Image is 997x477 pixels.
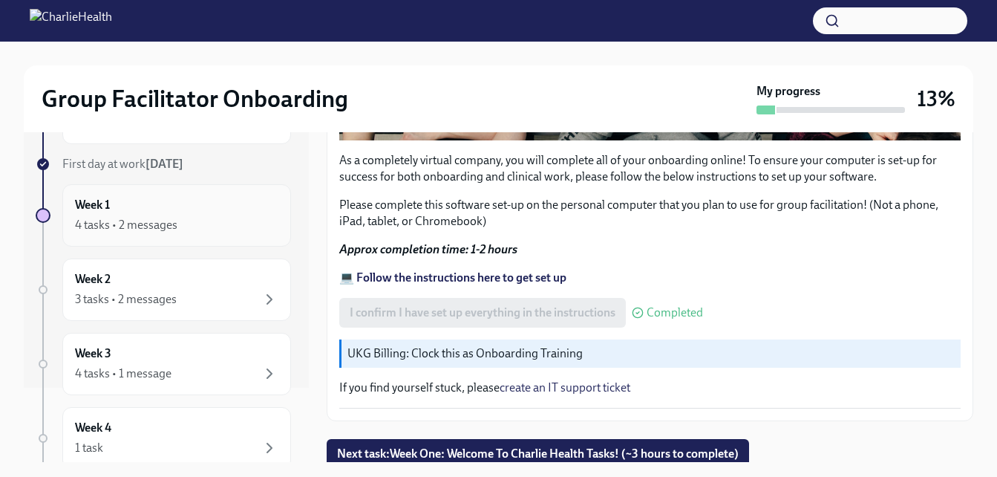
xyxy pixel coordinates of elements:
[42,84,348,114] h2: Group Facilitator Onboarding
[327,439,749,469] button: Next task:Week One: Welcome To Charlie Health Tasks! (~3 hours to complete)
[756,83,820,100] strong: My progress
[339,380,961,396] p: If you find yourself stuck, please
[500,380,630,395] a: create an IT support ticket
[36,407,291,470] a: Week 41 task
[347,345,955,362] p: UKG Billing: Clock this as Onboarding Training
[62,157,183,171] span: First day at work
[339,270,566,285] a: 💻 Follow the instructions here to get set up
[647,307,703,319] span: Completed
[75,366,171,382] div: 4 tasks • 1 message
[75,197,110,213] h6: Week 1
[917,85,955,112] h3: 13%
[36,333,291,395] a: Week 34 tasks • 1 message
[337,447,739,461] span: Next task : Week One: Welcome To Charlie Health Tasks! (~3 hours to complete)
[36,259,291,321] a: Week 23 tasks • 2 messages
[75,271,111,288] h6: Week 2
[75,217,177,233] div: 4 tasks • 2 messages
[75,345,111,362] h6: Week 3
[339,152,961,185] p: As a completely virtual company, you will complete all of your onboarding online! To ensure your ...
[75,291,177,308] div: 3 tasks • 2 messages
[339,242,517,256] strong: Approx completion time: 1-2 hours
[36,156,291,172] a: First day at work[DATE]
[75,420,111,436] h6: Week 4
[36,184,291,247] a: Week 14 tasks • 2 messages
[339,197,961,230] p: Please complete this software set-up on the personal computer that you plan to use for group faci...
[146,157,183,171] strong: [DATE]
[75,440,103,456] div: 1 task
[30,9,112,33] img: CharlieHealth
